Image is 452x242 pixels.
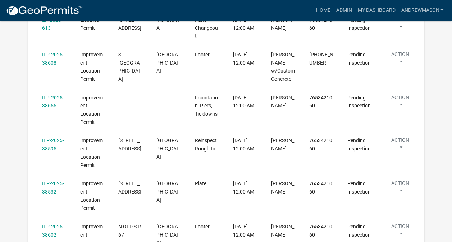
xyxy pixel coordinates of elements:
[195,52,209,57] span: Footer
[309,181,332,195] span: 7653421060
[385,223,415,241] button: Action
[195,17,218,39] span: Panel Changeout
[118,138,141,152] span: 3275 N MAPLE TURN LN
[195,181,206,186] span: Plate
[233,95,254,109] span: 10/09/2025, 12:00 AM
[271,181,294,195] span: John
[42,95,64,109] a: ILP-2025-38655
[80,138,103,168] span: Improvement Location Permit
[195,95,218,117] span: Foundation, Piers, Tie downs
[80,95,103,125] span: Improvement Location Permit
[347,95,371,109] span: Pending Inspection
[271,52,295,82] span: Bob w/Custom Concrete
[309,95,332,109] span: 7653421060
[233,52,254,66] span: 10/09/2025, 12:00 AM
[233,224,254,238] span: 10/09/2025, 12:00 AM
[42,181,64,195] a: ILP-2025-38532
[233,181,254,195] span: 10/09/2025, 12:00 AM
[118,52,141,82] span: S MORGANTOWN RD
[385,136,415,154] button: Action
[156,181,179,203] span: MARTINSVILLE
[355,4,398,17] a: My Dashboard
[42,52,64,66] a: ILP-2025-38608
[80,52,103,82] span: Improvement Location Permit
[385,180,415,197] button: Action
[118,181,141,195] span: 7095 BEECH GROVE RD
[271,224,294,238] span: Dennis Roger Szalay
[347,181,371,195] span: Pending Inspection
[347,138,371,152] span: Pending Inspection
[347,224,371,238] span: Pending Inspection
[347,52,371,66] span: Pending Inspection
[309,138,332,152] span: 7653421060
[398,4,446,17] a: AndrewMason
[195,138,216,152] span: Reinspect Rough-In
[333,4,355,17] a: Admin
[156,138,179,160] span: MARTINSVILLE
[309,224,332,238] span: 7653421060
[313,4,333,17] a: Home
[385,16,415,34] button: Action
[233,138,254,152] span: 10/09/2025, 12:00 AM
[195,224,209,229] span: Footer
[80,181,103,211] span: Improvement Location Permit
[42,224,64,238] a: ILP-2025-38602
[118,224,141,238] span: N OLD S R 67
[42,138,64,152] a: ILP-2025-38595
[385,94,415,112] button: Action
[309,52,333,66] span: 765-342-1060
[156,52,179,74] span: MORGANTOWN
[271,138,294,152] span: Ronald F Eckert
[271,95,294,109] span: CINDY KINGERY
[385,51,415,69] button: Action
